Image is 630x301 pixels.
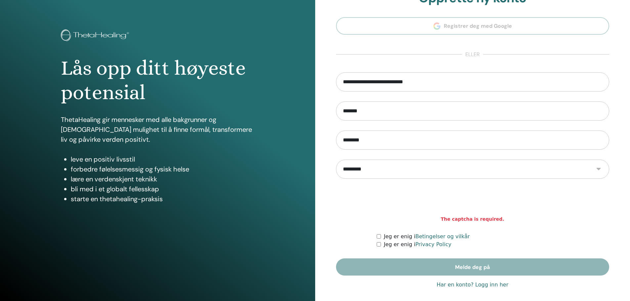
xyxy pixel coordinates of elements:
[415,241,451,247] a: Privacy Policy
[61,115,254,144] p: ThetaHealing gir mennesker med alle bakgrunner og [DEMOGRAPHIC_DATA] mulighet til å finne formål,...
[71,184,254,194] li: bli med i et globalt fellesskap
[71,174,254,184] li: lære en verdenskjent teknikk
[415,233,470,240] a: Betingelser og vilkår
[462,51,483,58] span: eller
[71,164,254,174] li: forbedre følelsesmessig og fysisk helse
[422,189,523,214] iframe: reCAPTCHA
[61,56,254,105] h1: Lås opp ditt høyeste potensial
[384,233,470,241] label: Jeg er enig i
[71,194,254,204] li: starte en thetahealing-praksis
[384,241,451,248] label: Jeg er enig i
[441,216,504,223] strong: The captcha is required.
[71,154,254,164] li: leve en positiv livsstil
[437,281,508,289] a: Har en konto? Logg inn her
